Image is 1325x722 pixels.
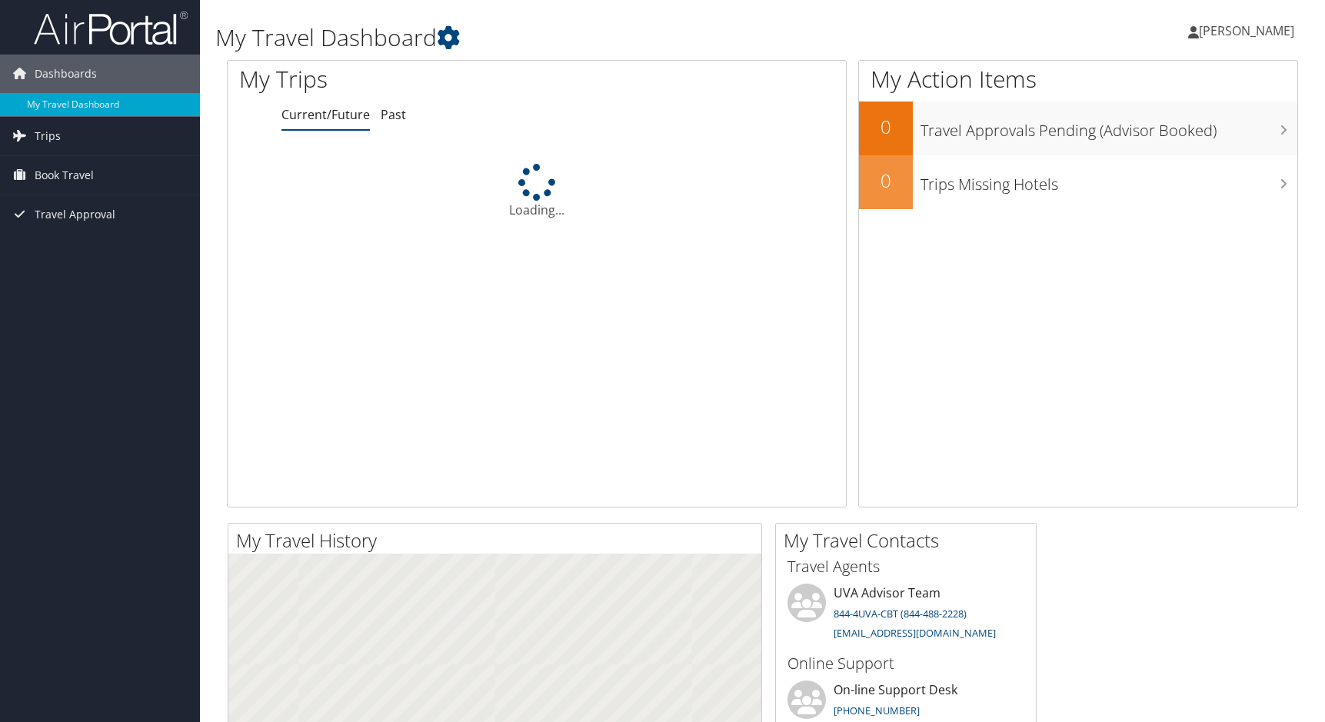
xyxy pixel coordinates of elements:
[35,117,61,155] span: Trips
[381,106,406,123] a: Past
[1199,22,1294,39] span: [PERSON_NAME]
[215,22,945,54] h1: My Travel Dashboard
[921,112,1297,141] h3: Travel Approvals Pending (Advisor Booked)
[859,168,913,194] h2: 0
[239,63,577,95] h1: My Trips
[228,164,846,219] div: Loading...
[35,55,97,93] span: Dashboards
[859,101,1297,155] a: 0Travel Approvals Pending (Advisor Booked)
[834,607,967,621] a: 844-4UVA-CBT (844-488-2228)
[35,195,115,234] span: Travel Approval
[787,556,1024,577] h3: Travel Agents
[281,106,370,123] a: Current/Future
[834,704,920,717] a: [PHONE_NUMBER]
[834,626,996,640] a: [EMAIL_ADDRESS][DOMAIN_NAME]
[859,155,1297,209] a: 0Trips Missing Hotels
[236,527,761,554] h2: My Travel History
[787,653,1024,674] h3: Online Support
[780,584,1032,647] li: UVA Advisor Team
[1188,8,1310,54] a: [PERSON_NAME]
[34,10,188,46] img: airportal-logo.png
[921,166,1297,195] h3: Trips Missing Hotels
[784,527,1036,554] h2: My Travel Contacts
[35,156,94,195] span: Book Travel
[859,63,1297,95] h1: My Action Items
[859,114,913,140] h2: 0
